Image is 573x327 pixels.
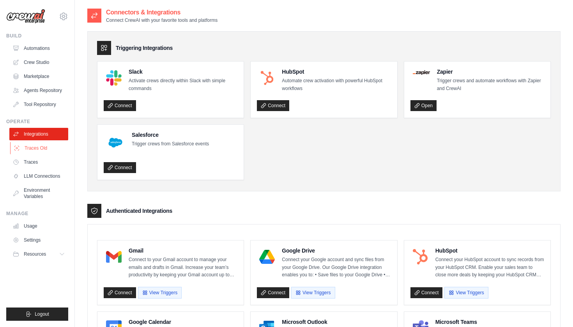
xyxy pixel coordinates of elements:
div: Operate [6,118,68,125]
p: Connect CrewAI with your favorite tools and platforms [106,17,218,23]
img: Logo [6,9,45,24]
h3: Authenticated Integrations [106,207,172,215]
img: Zapier Logo [413,70,430,75]
a: Traces Old [10,142,69,154]
button: View Triggers [291,287,335,299]
a: Connect [104,287,136,298]
h4: Google Drive [282,247,391,255]
a: Agents Repository [9,84,68,97]
h4: Gmail [129,247,237,255]
img: Slack Logo [106,70,122,86]
h2: Connectors & Integrations [106,8,218,17]
a: Open [410,100,437,111]
p: Trigger crews and automate workflows with Zapier and CrewAI [437,77,544,92]
a: LLM Connections [9,170,68,182]
img: Gmail Logo [106,249,122,265]
div: Manage [6,210,68,217]
h4: Salesforce [132,131,209,139]
span: Logout [35,311,49,317]
a: Automations [9,42,68,55]
button: Logout [6,308,68,321]
img: Salesforce Logo [106,133,125,152]
div: Build [6,33,68,39]
a: Marketplace [9,70,68,83]
img: HubSpot Logo [259,70,275,86]
a: Usage [9,220,68,232]
a: Environment Variables [9,184,68,203]
a: Connect [104,162,136,173]
a: Tool Repository [9,98,68,111]
p: Connect your HubSpot account to sync records from your HubSpot CRM. Enable your sales team to clo... [435,256,544,279]
h4: Microsoft Teams [435,318,544,326]
p: Automate crew activation with powerful HubSpot workflows [282,77,391,92]
p: Activate crews directly within Slack with simple commands [129,77,237,92]
a: Connect [104,100,136,111]
span: Resources [24,251,46,257]
img: HubSpot Logo [413,249,428,265]
a: Integrations [9,128,68,140]
button: View Triggers [444,287,488,299]
a: Connect [257,100,289,111]
a: Traces [9,156,68,168]
h4: Google Calendar [129,318,237,326]
h3: Triggering Integrations [116,44,173,52]
a: Settings [9,234,68,246]
h4: HubSpot [282,68,391,76]
button: View Triggers [138,287,182,299]
p: Connect to your Gmail account to manage your emails and drafts in Gmail. Increase your team’s pro... [129,256,237,279]
h4: Slack [129,68,237,76]
a: Crew Studio [9,56,68,69]
h4: HubSpot [435,247,544,255]
p: Trigger crews from Salesforce events [132,140,209,148]
a: Connect [257,287,289,298]
button: Resources [9,248,68,260]
h4: Zapier [437,68,544,76]
p: Connect your Google account and sync files from your Google Drive. Our Google Drive integration e... [282,256,391,279]
img: Google Drive Logo [259,249,275,265]
a: Connect [410,287,443,298]
h4: Microsoft Outlook [282,318,391,326]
